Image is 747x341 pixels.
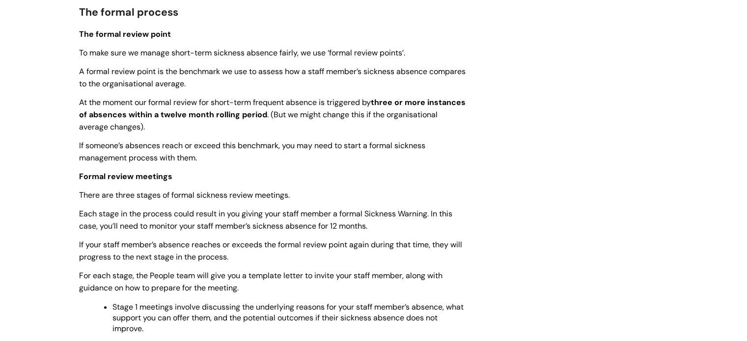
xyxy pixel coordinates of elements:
span: There are three stages of formal sickness review meetings. [79,190,290,200]
span: The formal process [79,5,178,19]
span: If someone’s absences reach or exceed this benchmark, you may need to start a formal sickness man... [79,140,425,163]
span: To make sure we manage short-term sickness absence fairly, we use ‘formal review points’. [79,48,405,58]
span: Stage 1 meetings involve discussing the underlying reasons for your staff member’s absence, what ... [112,302,464,334]
span: At the moment our formal review for short-term frequent absence is triggered by . (But we might c... [79,97,466,132]
span: A formal review point is the benchmark we use to assess how a staff member’s sickness absence com... [79,66,466,89]
span: For each stage, the People team will give you a template letter to invite your staff member, alon... [79,270,443,293]
span: If your staff member’s absence reaches or exceeds the formal review point again during that time,... [79,239,462,262]
span: Formal review meetings [79,171,172,182]
span: The formal review point [79,29,171,39]
span: Each stage in the process could result in you giving your staff member a formal Sickness Warning.... [79,209,452,231]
